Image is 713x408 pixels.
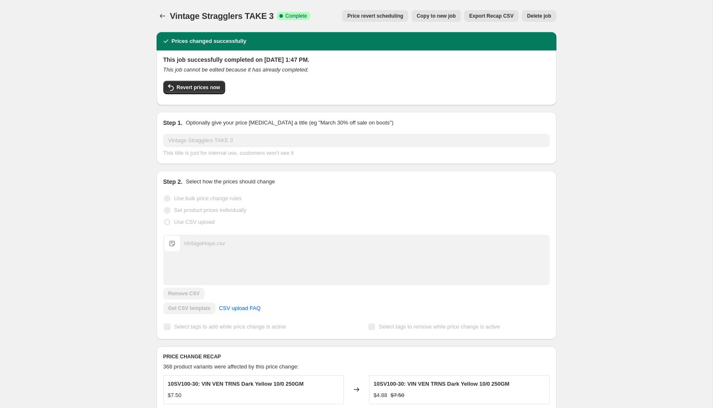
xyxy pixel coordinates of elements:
[163,66,309,73] i: This job cannot be edited because it has already completed.
[163,150,294,156] span: This title is just for internal use, customers won't see it
[163,178,183,186] h2: Step 2.
[172,37,247,45] h2: Prices changed successfully
[163,363,299,370] span: 368 product variants were affected by this price change:
[285,13,307,19] span: Complete
[214,302,266,315] a: CSV upload FAQ
[464,10,519,22] button: Export Recap CSV
[163,134,550,147] input: 30% off holiday sale
[379,323,500,330] span: Select tags to remove while price change is active
[186,119,393,127] p: Optionally give your price [MEDICAL_DATA] a title (eg "March 30% off sale on boots")
[522,10,556,22] button: Delete job
[177,84,220,91] span: Revert prices now
[184,239,225,248] div: VintageHope.csv
[168,381,304,387] span: 10SV100-30: VIN VEN TRNS Dark Yellow 10/0 250GM
[163,81,225,94] button: Revert prices now
[157,10,168,22] button: Price change jobs
[469,13,513,19] span: Export Recap CSV
[174,207,247,213] span: Set product prices individually
[163,119,183,127] h2: Step 1.
[219,304,261,313] span: CSV upload FAQ
[163,56,550,64] h2: This job successfully completed on [DATE] 1:47 PM.
[412,10,461,22] button: Copy to new job
[170,11,274,21] span: Vintage Stragglers TAKE 3
[347,13,403,19] span: Price revert scheduling
[374,391,388,400] div: $4.88
[168,391,182,400] div: $7.50
[391,391,404,400] strike: $7.50
[163,353,550,360] h6: PRICE CHANGE RECAP
[374,381,510,387] span: 10SV100-30: VIN VEN TRNS Dark Yellow 10/0 250GM
[342,10,408,22] button: Price revert scheduling
[186,178,275,186] p: Select how the prices should change
[174,219,215,225] span: Use CSV upload
[174,195,242,201] span: Use bulk price change rules
[174,323,286,330] span: Select tags to add while price change is active
[527,13,551,19] span: Delete job
[417,13,456,19] span: Copy to new job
